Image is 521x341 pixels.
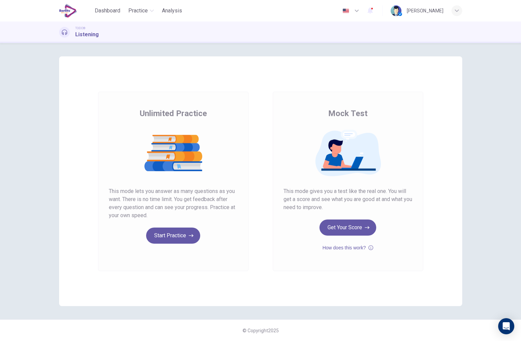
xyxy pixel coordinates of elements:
[407,7,443,15] div: [PERSON_NAME]
[284,187,413,211] span: This mode gives you a test like the real one. You will get a score and see what you are good at a...
[140,108,207,119] span: Unlimited Practice
[128,7,148,15] span: Practice
[162,7,182,15] span: Analysis
[59,4,77,17] img: EduSynch logo
[319,220,376,236] button: Get Your Score
[126,5,157,17] button: Practice
[328,108,367,119] span: Mock Test
[75,26,85,31] span: TOEIC®
[498,318,514,334] div: Open Intercom Messenger
[59,4,92,17] a: EduSynch logo
[95,7,120,15] span: Dashboard
[342,8,350,13] img: en
[92,5,123,17] button: Dashboard
[159,5,185,17] button: Analysis
[322,244,373,252] button: How does this work?
[146,228,200,244] button: Start Practice
[243,328,279,333] span: © Copyright 2025
[391,5,401,16] img: Profile picture
[75,31,99,39] h1: Listening
[109,187,238,220] span: This mode lets you answer as many questions as you want. There is no time limit. You get feedback...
